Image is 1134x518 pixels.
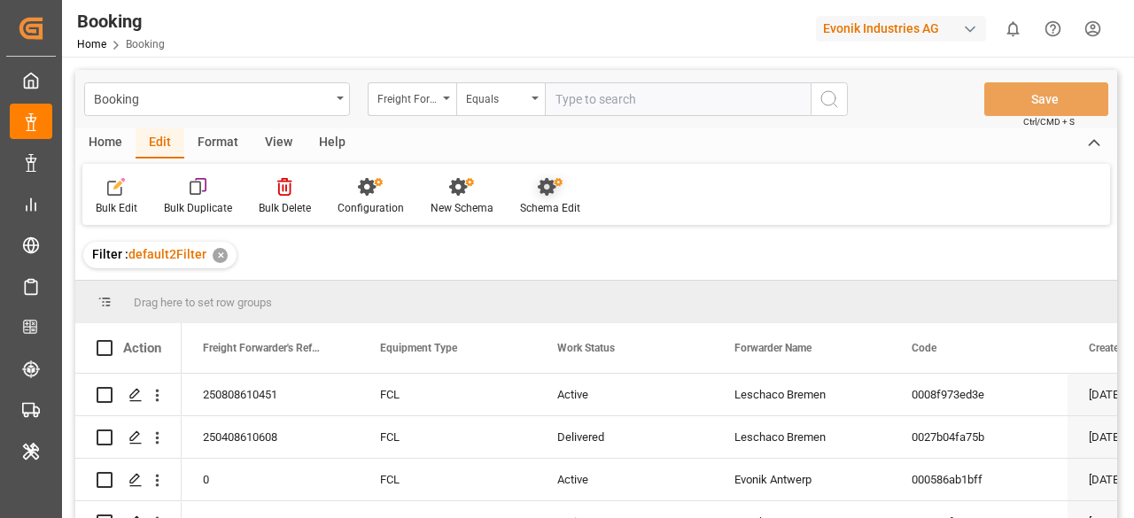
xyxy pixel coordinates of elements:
div: Active [536,459,713,500]
a: Home [77,38,106,50]
button: search button [811,82,848,116]
div: 0008f973ed3e [890,374,1068,415]
div: Press SPACE to select this row. [75,416,182,459]
div: 250808610451 [182,374,359,415]
div: FCL [359,459,536,500]
span: Ctrl/CMD + S [1023,115,1075,128]
div: Bulk Delete [259,200,311,216]
div: FCL [359,374,536,415]
div: FCL [359,416,536,458]
div: Evonik Industries AG [816,16,986,42]
div: Home [75,128,136,158]
div: Active [536,374,713,415]
span: Freight Forwarder's Reference No. [203,342,322,354]
button: Help Center [1033,9,1073,49]
div: Booking [77,8,165,35]
span: Forwarder Name [734,342,812,354]
div: Edit [136,128,184,158]
div: Action [123,340,161,356]
div: Schema Edit [520,200,580,216]
div: 000586ab1bff [890,459,1068,500]
button: show 0 new notifications [993,9,1033,49]
button: open menu [456,82,545,116]
button: Evonik Industries AG [816,12,993,45]
div: Delivered [536,416,713,458]
div: Bulk Edit [96,200,137,216]
div: Press SPACE to select this row. [75,374,182,416]
div: New Schema [431,200,493,216]
div: Format [184,128,252,158]
button: open menu [368,82,456,116]
div: Equals [466,87,526,107]
input: Type to search [545,82,811,116]
span: Drag here to set row groups [134,296,272,309]
div: 0 [182,459,359,500]
div: Evonik Antwerp [713,459,890,500]
span: Equipment Type [380,342,457,354]
div: 0027b04fa75b [890,416,1068,458]
div: ✕ [213,248,228,263]
span: default2Filter [128,247,206,261]
div: Booking [94,87,330,109]
div: Press SPACE to select this row. [75,459,182,501]
button: Save [984,82,1108,116]
div: Bulk Duplicate [164,200,232,216]
span: Code [912,342,936,354]
button: open menu [84,82,350,116]
div: Leschaco Bremen [713,374,890,415]
span: Filter : [92,247,128,261]
div: Freight Forwarder's Reference No. [377,87,438,107]
div: View [252,128,306,158]
div: Help [306,128,359,158]
div: Leschaco Bremen [713,416,890,458]
div: 250408610608 [182,416,359,458]
span: Work Status [557,342,615,354]
div: Configuration [338,200,404,216]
